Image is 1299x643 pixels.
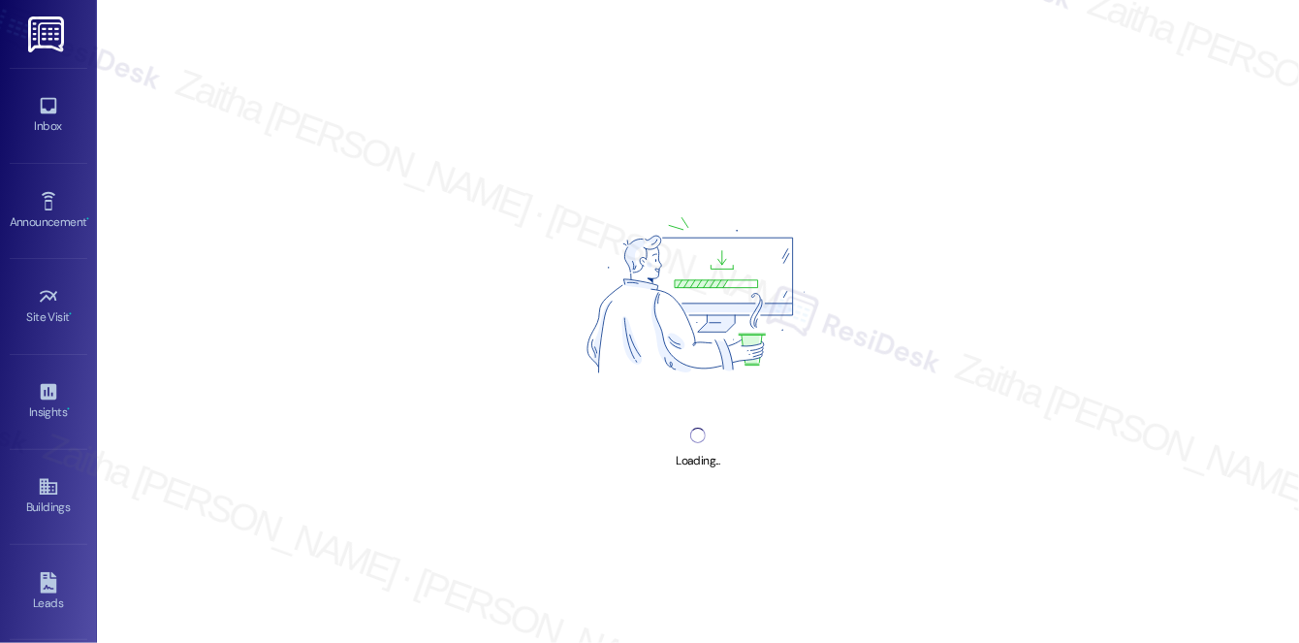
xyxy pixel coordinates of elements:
a: Buildings [10,470,87,523]
a: Leads [10,566,87,619]
span: • [70,307,73,321]
a: Site Visit • [10,280,87,333]
a: Inbox [10,89,87,142]
span: • [67,402,70,416]
div: Loading... [676,451,719,471]
img: ResiDesk Logo [28,16,68,52]
span: • [86,212,89,226]
a: Insights • [10,375,87,428]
